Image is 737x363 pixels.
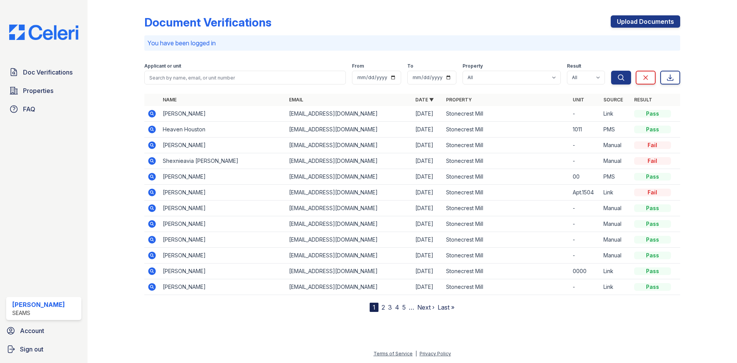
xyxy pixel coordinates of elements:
[402,303,406,311] a: 5
[160,264,286,279] td: [PERSON_NAME]
[370,303,378,312] div: 1
[570,138,600,153] td: -
[412,216,443,232] td: [DATE]
[634,157,671,165] div: Fail
[570,122,600,138] td: 1011
[382,303,385,311] a: 2
[412,279,443,295] td: [DATE]
[634,173,671,181] div: Pass
[634,97,652,103] a: Result
[443,232,569,248] td: Stonecrest Mill
[20,326,44,335] span: Account
[443,106,569,122] td: Stonecrest Mill
[160,185,286,201] td: [PERSON_NAME]
[570,201,600,216] td: -
[603,97,623,103] a: Source
[600,279,631,295] td: Link
[160,122,286,138] td: Heaven Houston
[286,153,412,169] td: [EMAIL_ADDRESS][DOMAIN_NAME]
[160,279,286,295] td: [PERSON_NAME]
[570,279,600,295] td: -
[463,63,483,69] label: Property
[163,97,177,103] a: Name
[286,279,412,295] td: [EMAIL_ADDRESS][DOMAIN_NAME]
[3,323,84,338] a: Account
[6,83,81,98] a: Properties
[286,232,412,248] td: [EMAIL_ADDRESS][DOMAIN_NAME]
[634,283,671,291] div: Pass
[395,303,399,311] a: 4
[443,279,569,295] td: Stonecrest Mill
[600,201,631,216] td: Manual
[160,232,286,248] td: [PERSON_NAME]
[286,106,412,122] td: [EMAIL_ADDRESS][DOMAIN_NAME]
[438,303,454,311] a: Last »
[412,201,443,216] td: [DATE]
[573,97,584,103] a: Unit
[443,138,569,153] td: Stonecrest Mill
[3,25,84,40] img: CE_Logo_Blue-a8612792a0a2168367f1c8372b55b34899dd931a85d93a1a3d3e32e68fde9ad4.png
[286,138,412,153] td: [EMAIL_ADDRESS][DOMAIN_NAME]
[634,189,671,196] div: Fail
[3,341,84,357] a: Sign out
[147,38,677,48] p: You have been logged in
[600,169,631,185] td: PMS
[6,65,81,80] a: Doc Verifications
[286,169,412,185] td: [EMAIL_ADDRESS][DOMAIN_NAME]
[600,264,631,279] td: Link
[443,153,569,169] td: Stonecrest Mill
[160,216,286,232] td: [PERSON_NAME]
[443,122,569,138] td: Stonecrest Mill
[412,185,443,201] td: [DATE]
[20,345,43,354] span: Sign out
[570,153,600,169] td: -
[412,232,443,248] td: [DATE]
[570,106,600,122] td: -
[286,216,412,232] td: [EMAIL_ADDRESS][DOMAIN_NAME]
[23,68,73,77] span: Doc Verifications
[23,86,53,95] span: Properties
[634,141,671,149] div: Fail
[407,63,413,69] label: To
[409,303,414,312] span: …
[634,267,671,275] div: Pass
[289,97,303,103] a: Email
[600,248,631,264] td: Manual
[412,106,443,122] td: [DATE]
[160,138,286,153] td: [PERSON_NAME]
[286,185,412,201] td: [EMAIL_ADDRESS][DOMAIN_NAME]
[600,185,631,201] td: Link
[286,264,412,279] td: [EMAIL_ADDRESS][DOMAIN_NAME]
[23,104,35,114] span: FAQ
[443,201,569,216] td: Stonecrest Mill
[443,169,569,185] td: Stonecrest Mill
[160,153,286,169] td: Shexnieavia [PERSON_NAME]
[634,236,671,244] div: Pass
[412,153,443,169] td: [DATE]
[611,15,680,28] a: Upload Documents
[570,232,600,248] td: -
[443,216,569,232] td: Stonecrest Mill
[417,303,435,311] a: Next ›
[443,248,569,264] td: Stonecrest Mill
[286,201,412,216] td: [EMAIL_ADDRESS][DOMAIN_NAME]
[412,248,443,264] td: [DATE]
[373,351,413,356] a: Terms of Service
[634,220,671,228] div: Pass
[600,216,631,232] td: Manual
[160,201,286,216] td: [PERSON_NAME]
[600,122,631,138] td: PMS
[12,300,65,309] div: [PERSON_NAME]
[570,216,600,232] td: -
[600,138,631,153] td: Manual
[388,303,392,311] a: 3
[144,15,271,29] div: Document Verifications
[567,63,581,69] label: Result
[160,169,286,185] td: [PERSON_NAME]
[12,309,65,317] div: SEAMS
[144,71,346,85] input: Search by name, email, or unit number
[634,126,671,133] div: Pass
[160,106,286,122] td: [PERSON_NAME]
[570,169,600,185] td: 00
